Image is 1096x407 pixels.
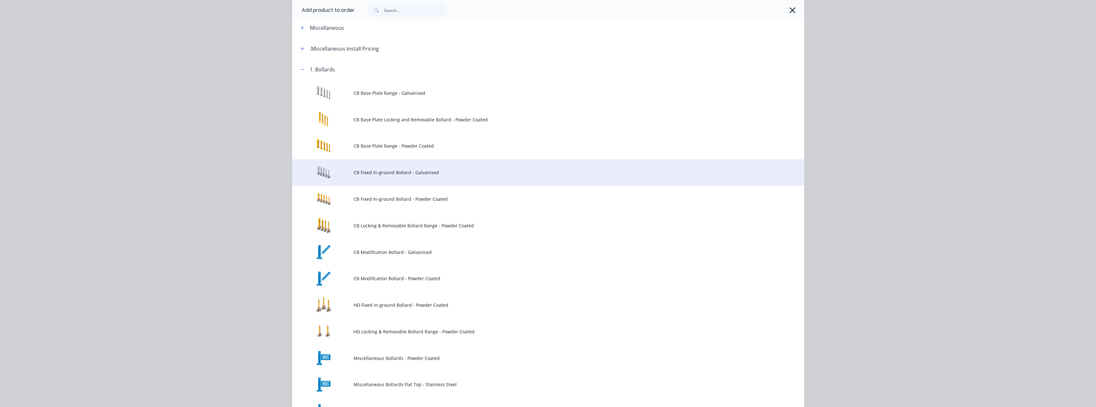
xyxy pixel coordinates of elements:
[354,381,714,388] span: Miscellaneous Bollards Flat Top - Stainless Steel
[384,4,447,17] input: Search...
[310,24,344,32] div: Miscellaneous
[310,45,379,53] div: .Miscellaneous Install Pricing
[354,328,714,335] span: HD Locking & Removable Bollard Range - Powder Coated
[354,249,714,256] span: CB Modification Bollard - Galvanised
[354,275,714,282] span: CB Modification Bollard - Powder Coated
[354,355,714,362] span: Miscellaneous Bollards - Powder Coated
[354,90,714,96] span: CB Base Plate Range - Galvanised
[354,116,714,123] span: CB Base Plate Locking and Removable Bollard - Powder Coated
[354,222,714,229] span: CB Locking & Removable Bollard Range - Powder Coated
[310,66,335,73] div: 1. Bollards
[354,169,714,176] span: CB Fixed In-ground Bollard - Galvanised
[354,196,714,202] span: CB Fixed In-ground Bollard - Powder Coated
[354,302,714,308] span: HD Fixed In-ground Bollard - Powder Coated
[354,142,714,149] span: CB Base Plate Range - Powder Coated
